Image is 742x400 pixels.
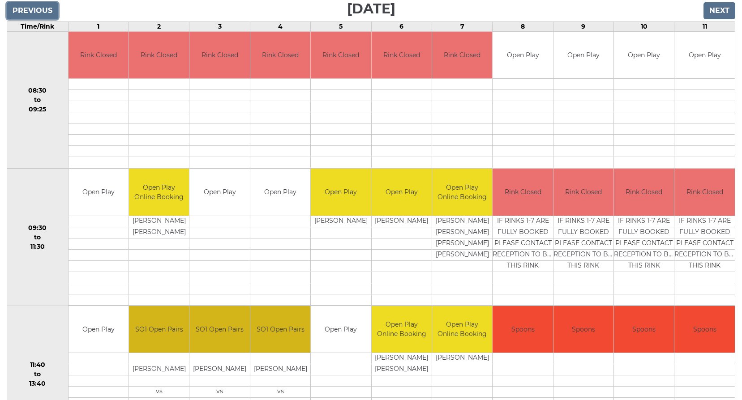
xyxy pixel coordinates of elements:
[553,238,613,249] td: PLEASE CONTACT
[674,249,735,260] td: RECEPTION TO BOOK
[614,249,674,260] td: RECEPTION TO BOOK
[311,306,371,353] td: Open Play
[614,227,674,238] td: FULLY BOOKED
[553,227,613,238] td: FULLY BOOKED
[553,32,613,79] td: Open Play
[129,364,189,375] td: [PERSON_NAME]
[493,249,553,260] td: RECEPTION TO BOOK
[7,2,58,19] input: Previous
[674,169,735,216] td: Rink Closed
[189,306,249,353] td: SO1 Open Pairs
[432,169,492,216] td: Open Play Online Booking
[432,249,492,260] td: [PERSON_NAME]
[432,32,492,79] td: Rink Closed
[493,21,553,31] td: 8
[614,306,674,353] td: Spoons
[250,306,310,353] td: SO1 Open Pairs
[614,260,674,272] td: THIS RINK
[250,169,310,216] td: Open Play
[311,169,371,216] td: Open Play
[493,216,553,227] td: IF RINKS 1-7 ARE
[69,306,129,353] td: Open Play
[674,32,735,79] td: Open Play
[250,387,310,398] td: vs
[674,238,735,249] td: PLEASE CONTACT
[674,216,735,227] td: IF RINKS 1-7 ARE
[372,169,432,216] td: Open Play
[674,306,735,353] td: Spoons
[68,21,129,31] td: 1
[493,306,553,353] td: Spoons
[614,238,674,249] td: PLEASE CONTACT
[129,387,189,398] td: vs
[493,169,553,216] td: Rink Closed
[69,32,129,79] td: Rink Closed
[614,216,674,227] td: IF RINKS 1-7 ARE
[432,21,492,31] td: 7
[614,21,674,31] td: 10
[372,364,432,375] td: [PERSON_NAME]
[129,227,189,238] td: [PERSON_NAME]
[372,216,432,227] td: [PERSON_NAME]
[553,216,613,227] td: IF RINKS 1-7 ARE
[432,353,492,364] td: [PERSON_NAME]
[7,21,69,31] td: Time/Rink
[674,21,735,31] td: 11
[189,364,249,375] td: [PERSON_NAME]
[432,227,492,238] td: [PERSON_NAME]
[189,387,249,398] td: vs
[7,31,69,169] td: 08:30 to 09:25
[553,21,613,31] td: 9
[493,238,553,249] td: PLEASE CONTACT
[129,21,189,31] td: 2
[129,169,189,216] td: Open Play Online Booking
[493,227,553,238] td: FULLY BOOKED
[493,32,553,79] td: Open Play
[371,21,432,31] td: 6
[674,260,735,272] td: THIS RINK
[432,216,492,227] td: [PERSON_NAME]
[189,32,249,79] td: Rink Closed
[432,238,492,249] td: [PERSON_NAME]
[614,169,674,216] td: Rink Closed
[372,32,432,79] td: Rink Closed
[493,260,553,272] td: THIS RINK
[311,32,371,79] td: Rink Closed
[674,227,735,238] td: FULLY BOOKED
[703,2,735,19] input: Next
[614,32,674,79] td: Open Play
[69,169,129,216] td: Open Play
[250,364,310,375] td: [PERSON_NAME]
[311,216,371,227] td: [PERSON_NAME]
[553,169,613,216] td: Rink Closed
[372,306,432,353] td: Open Play Online Booking
[189,21,250,31] td: 3
[553,260,613,272] td: THIS RINK
[432,306,492,353] td: Open Play Online Booking
[129,216,189,227] td: [PERSON_NAME]
[129,32,189,79] td: Rink Closed
[553,249,613,260] td: RECEPTION TO BOOK
[250,21,310,31] td: 4
[129,306,189,353] td: SO1 Open Pairs
[553,306,613,353] td: Spoons
[372,353,432,364] td: [PERSON_NAME]
[311,21,371,31] td: 5
[189,169,249,216] td: Open Play
[7,169,69,306] td: 09:30 to 11:30
[250,32,310,79] td: Rink Closed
